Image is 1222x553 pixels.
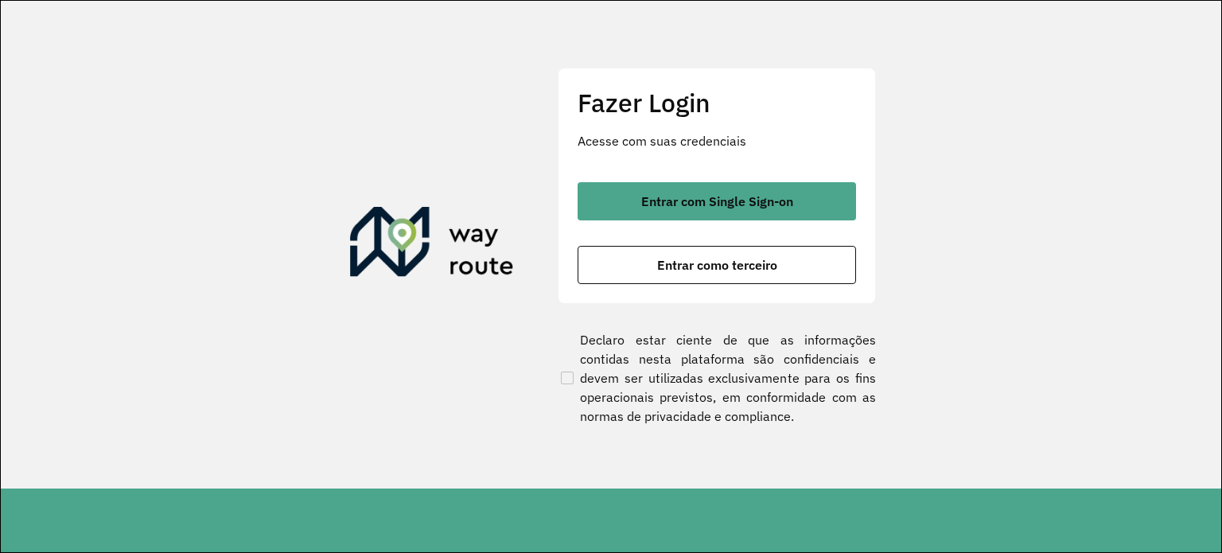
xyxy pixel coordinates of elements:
img: Roteirizador AmbevTech [350,207,514,283]
span: Entrar com Single Sign-on [641,195,793,208]
span: Entrar como terceiro [657,259,777,271]
button: button [578,182,856,220]
button: button [578,246,856,284]
label: Declaro estar ciente de que as informações contidas nesta plataforma são confidenciais e devem se... [558,330,876,426]
p: Acesse com suas credenciais [578,131,856,150]
h2: Fazer Login [578,88,856,118]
